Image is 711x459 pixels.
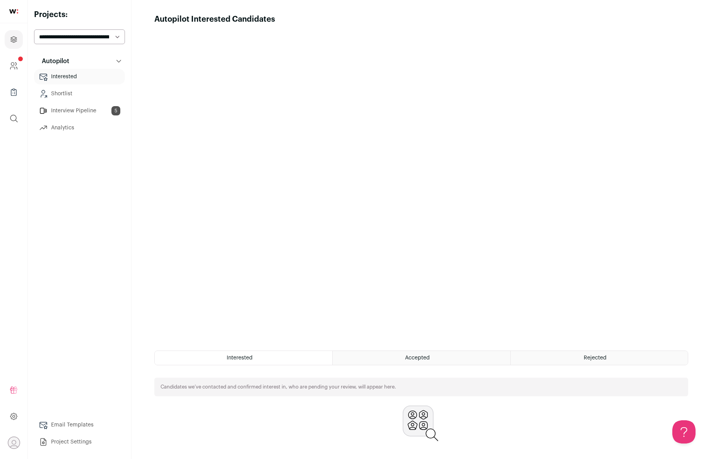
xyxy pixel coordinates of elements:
[37,57,69,66] p: Autopilot
[227,355,253,361] span: Interested
[34,103,125,119] a: Interview Pipeline5
[5,30,23,49] a: Projects
[34,69,125,84] a: Interested
[511,351,688,365] a: Rejected
[34,86,125,101] a: Shortlist
[154,25,688,341] iframe: Autopilot Interested
[34,9,125,20] h2: Projects:
[5,83,23,101] a: Company Lists
[161,384,396,390] p: Candidates we’ve contacted and confirmed interest in, who are pending your review, will appear here.
[34,53,125,69] button: Autopilot
[34,120,125,136] a: Analytics
[34,434,125,450] a: Project Settings
[154,14,275,25] h1: Autopilot Interested Candidates
[584,355,607,361] span: Rejected
[672,420,696,444] iframe: Toggle Customer Support
[34,417,125,433] a: Email Templates
[405,355,430,361] span: Accepted
[9,9,18,14] img: wellfound-shorthand-0d5821cbd27db2630d0214b213865d53afaa358527fdda9d0ea32b1df1b89c2c.svg
[111,106,120,115] span: 5
[5,57,23,75] a: Company and ATS Settings
[8,437,20,449] button: Open dropdown
[333,351,510,365] a: Accepted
